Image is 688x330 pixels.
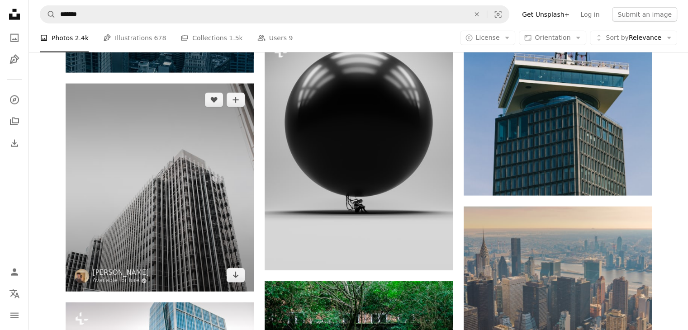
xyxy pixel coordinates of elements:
[5,306,24,325] button: Menu
[464,265,652,273] a: aerial photography of buildings
[66,184,254,192] a: gray high-rise building
[180,24,242,52] a: Collections 1.5k
[289,33,293,43] span: 9
[103,24,166,52] a: Illustrations 678
[5,91,24,109] a: Explore
[66,84,254,292] img: gray high-rise building
[606,33,661,42] span: Relevance
[476,34,500,41] span: License
[590,31,677,45] button: Sort byRelevance
[93,277,149,284] a: Available for hire
[40,6,56,23] button: Search Unsplash
[154,33,166,43] span: 678
[5,263,24,281] a: Log in / Sign up
[229,33,242,43] span: 1.5k
[5,29,24,47] a: Photos
[612,7,677,22] button: Submit an image
[5,134,24,152] a: Download History
[535,34,570,41] span: Orientation
[464,51,652,59] a: architectural photography of black and white building
[5,5,24,25] a: Home — Unsplash
[575,7,605,22] a: Log in
[265,35,453,270] img: a large black balloon sitting on top of a white floor
[75,269,89,283] img: Go to Manuel Nöbauer's profile
[460,31,516,45] button: License
[40,5,509,24] form: Find visuals sitewide
[257,24,293,52] a: Users 9
[5,51,24,69] a: Illustrations
[5,113,24,131] a: Collections
[487,6,509,23] button: Visual search
[227,93,245,107] button: Add to Collection
[606,34,628,41] span: Sort by
[227,268,245,283] a: Download
[265,148,453,156] a: a large black balloon sitting on top of a white floor
[519,31,586,45] button: Orientation
[467,6,487,23] button: Clear
[205,93,223,107] button: Like
[5,285,24,303] button: Language
[93,268,149,277] a: [PERSON_NAME]
[517,7,575,22] a: Get Unsplash+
